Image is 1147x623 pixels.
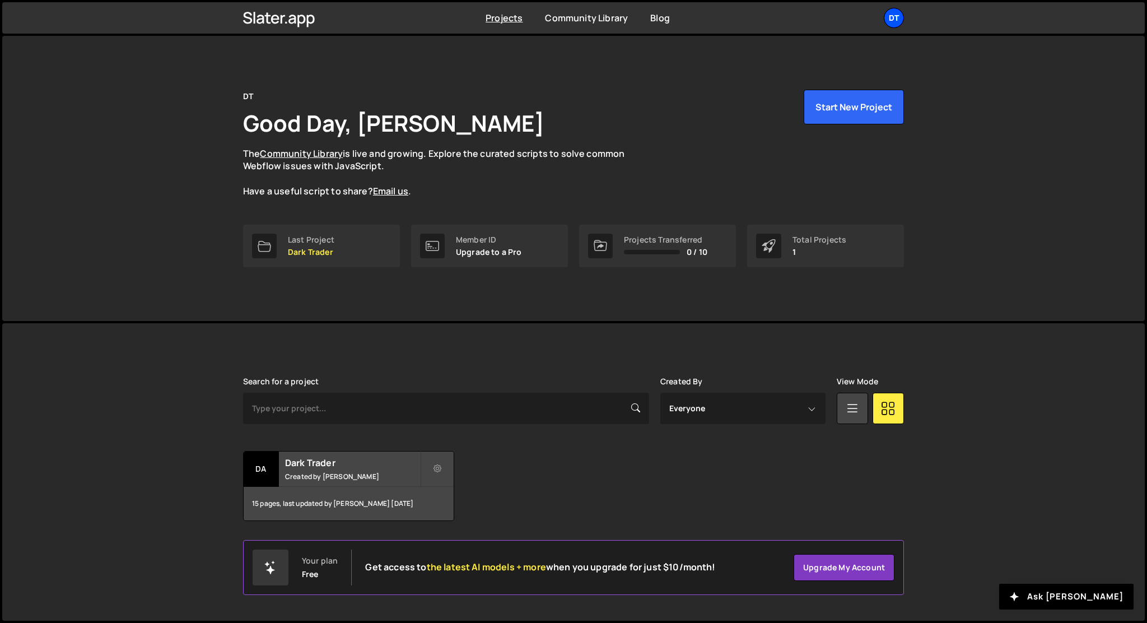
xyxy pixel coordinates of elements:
div: Last Project [288,235,334,244]
a: Last Project Dark Trader [243,225,400,267]
p: Dark Trader [288,248,334,257]
div: DT [243,90,253,103]
a: Blog [650,12,670,24]
span: 0 / 10 [687,248,707,257]
span: the latest AI models + more [427,561,546,573]
a: Projects [486,12,523,24]
div: Free [302,570,319,579]
div: Member ID [456,235,522,244]
p: 1 [792,248,846,257]
label: Search for a project [243,377,319,386]
p: The is live and growing. Explore the curated scripts to solve common Webflow issues with JavaScri... [243,147,646,198]
div: Da [244,452,279,487]
label: Created By [660,377,703,386]
h2: Get access to when you upgrade for just $10/month! [365,562,715,573]
p: Upgrade to a Pro [456,248,522,257]
a: DT [884,8,904,28]
button: Ask [PERSON_NAME] [999,584,1134,610]
div: Projects Transferred [624,235,707,244]
small: Created by [PERSON_NAME] [285,472,420,481]
a: Community Library [545,12,628,24]
label: View Mode [837,377,878,386]
div: 15 pages, last updated by [PERSON_NAME] [DATE] [244,487,454,520]
a: Upgrade my account [794,554,894,581]
h1: Good Day, [PERSON_NAME] [243,108,544,138]
a: Da Dark Trader Created by [PERSON_NAME] 15 pages, last updated by [PERSON_NAME] [DATE] [243,451,454,521]
h2: Dark Trader [285,457,420,469]
input: Type your project... [243,393,649,424]
button: Start New Project [804,90,904,124]
div: Total Projects [792,235,846,244]
div: Your plan [302,556,338,565]
a: Community Library [260,147,343,160]
a: Email us [373,185,408,197]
